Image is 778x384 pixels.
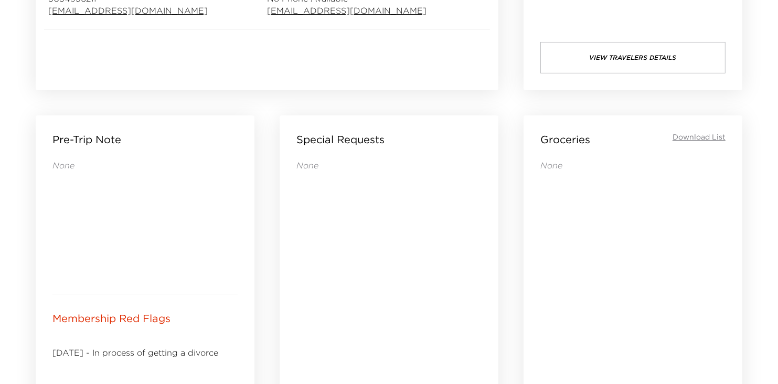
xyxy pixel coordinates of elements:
[540,159,726,171] p: None
[52,311,170,326] p: Membership Red Flags
[296,132,385,147] p: Special Requests
[52,159,238,171] p: None
[267,5,427,16] a: [EMAIL_ADDRESS][DOMAIN_NAME]
[540,132,590,147] p: Groceries
[52,347,238,358] p: [DATE] - In process of getting a divorce
[540,42,726,73] button: View Travelers Details
[52,132,121,147] p: Pre-Trip Note
[48,5,208,16] a: [EMAIL_ADDRESS][DOMAIN_NAME]
[296,159,482,171] p: None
